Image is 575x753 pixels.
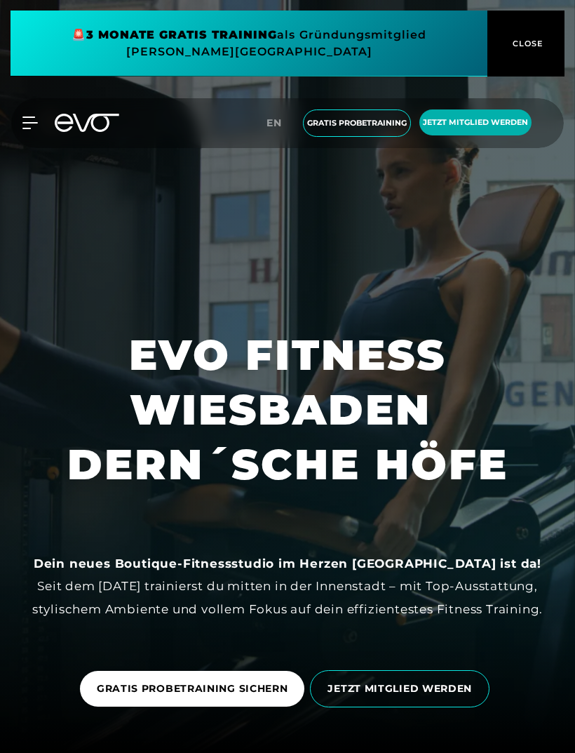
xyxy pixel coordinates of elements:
[80,671,305,707] a: GRATIS PROBETRAINING SICHERN
[415,109,536,137] a: Jetzt Mitglied werden
[310,660,495,718] a: JETZT MITGLIED WERDEN
[266,115,290,131] a: en
[34,557,541,571] strong: Dein neues Boutique-Fitnessstudio im Herzen [GEOGRAPHIC_DATA] ist da!
[487,11,564,76] button: CLOSE
[97,681,288,696] span: GRATIS PROBETRAINING SICHERN
[327,681,472,696] span: JETZT MITGLIED WERDEN
[11,552,564,620] div: Seit dem [DATE] trainierst du mitten in der Innenstadt – mit Top-Ausstattung, stylischem Ambiente...
[423,116,528,128] span: Jetzt Mitglied werden
[11,328,564,492] h1: EVO FITNESS WIESBADEN DERN´SCHE HÖFE
[307,117,407,129] span: Gratis Probetraining
[509,37,543,50] span: CLOSE
[266,116,282,129] span: en
[299,109,415,137] a: Gratis Probetraining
